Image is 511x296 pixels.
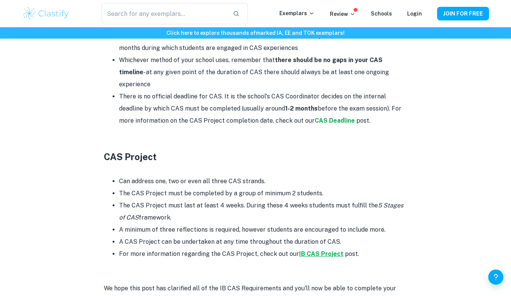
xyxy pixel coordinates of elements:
h6: Click here to explore thousands of marked IA, EE and TOK exemplars ! [2,29,509,37]
li: The CAS Project must be completed by a group of minimum 2 students. [119,187,407,199]
li: The CAS Project must last at least 4 weeks. During these 4 weeks students must fulfill the framew... [119,199,407,224]
a: Schools [371,11,392,17]
a: CAS Deadline [315,117,355,124]
input: Search for any exemplars... [102,3,227,24]
h3: CAS Project [104,150,407,164]
li: Can address one, two or even all three CAS strands. [119,175,407,187]
button: Help and Feedback [488,270,503,285]
li: Whichever method of your school uses, remember that - at any given point of the duration of CAS t... [119,54,407,90]
p: Review [330,10,356,18]
li: A CAS Project can be undertaken at any time throughout the duration of CAS. [119,236,407,248]
img: Clastify logo [22,6,70,21]
i: 5 Stages of CAS [119,202,403,221]
p: Exemplars [279,9,315,17]
a: IB CAS Project [299,250,343,257]
button: JOIN FOR FREE [437,7,489,20]
a: Login [407,11,422,17]
li: There is no official deadline for CAS. It is the school's CAS Coordinator decides on the internal... [119,90,407,127]
li: A minimum of three reflections is required, however students are encouraged to include more. [119,224,407,236]
li: For more information regarding the CAS Project, check out our post. [119,248,407,260]
strong: 1-2 months [285,105,318,112]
